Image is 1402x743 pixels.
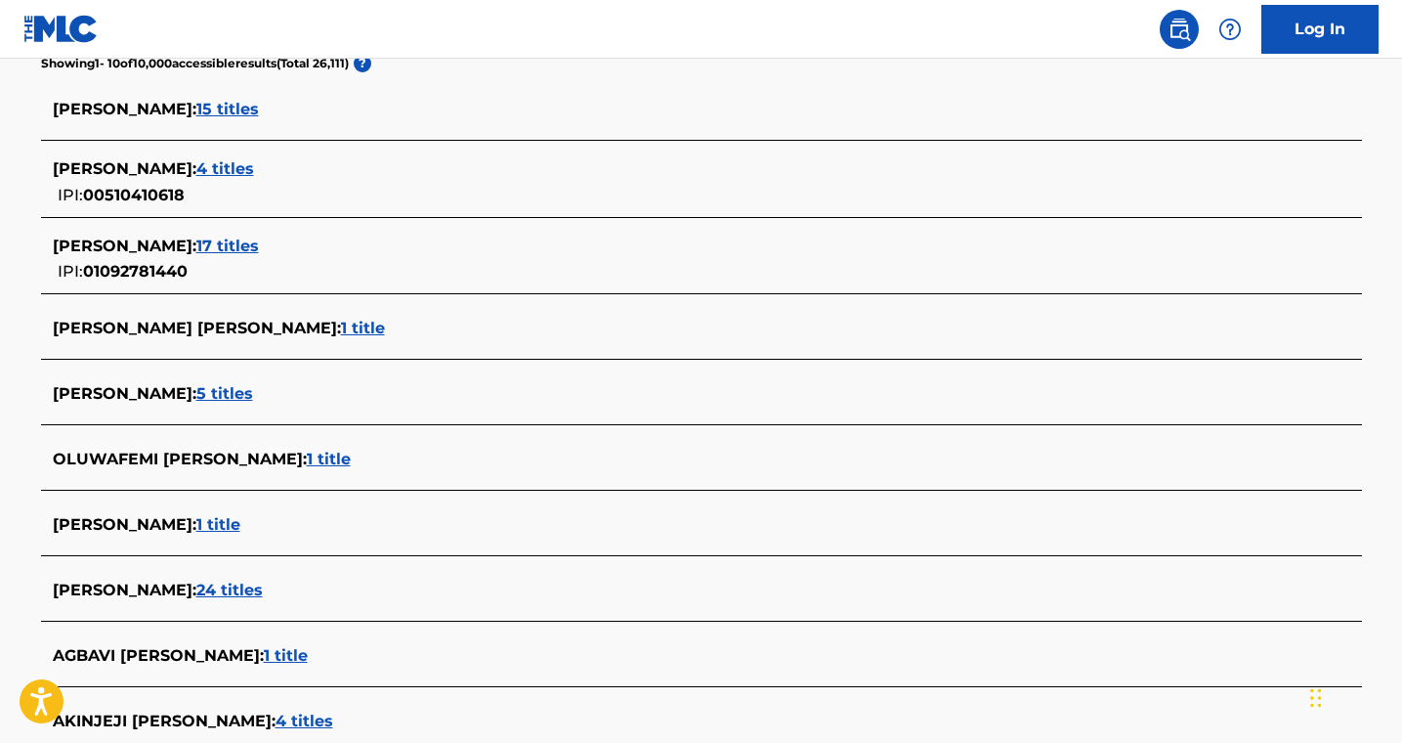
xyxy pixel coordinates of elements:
span: AKINJEJI [PERSON_NAME] : [53,712,276,730]
img: help [1218,18,1242,41]
span: IPI: [58,262,83,281]
div: Help [1211,10,1250,49]
span: 24 titles [196,581,263,599]
span: 5 titles [196,384,253,403]
span: [PERSON_NAME] : [53,100,196,118]
span: 4 titles [196,159,254,178]
p: Showing 1 - 10 of 10,000 accessible results (Total 26,111 ) [41,55,349,72]
a: Public Search [1160,10,1199,49]
a: Log In [1261,5,1379,54]
span: 15 titles [196,100,259,118]
span: 1 title [196,515,240,534]
span: 1 title [307,450,351,468]
span: [PERSON_NAME] : [53,237,196,255]
span: AGBAVI [PERSON_NAME] : [53,646,264,665]
span: [PERSON_NAME] : [53,515,196,534]
span: 17 titles [196,237,259,255]
span: [PERSON_NAME] [PERSON_NAME] : [53,319,341,337]
span: 00510410618 [83,186,185,204]
span: 1 title [264,646,308,665]
img: MLC Logo [23,15,99,43]
span: [PERSON_NAME] : [53,159,196,178]
div: Drag [1310,669,1322,727]
span: ? [354,55,371,72]
span: 01092781440 [83,262,188,281]
span: OLUWAFEMI [PERSON_NAME] : [53,450,307,468]
iframe: Chat Widget [1304,649,1402,743]
span: 4 titles [276,712,333,730]
span: [PERSON_NAME] : [53,581,196,599]
span: IPI: [58,186,83,204]
img: search [1168,18,1191,41]
span: 1 title [341,319,385,337]
span: [PERSON_NAME] : [53,384,196,403]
